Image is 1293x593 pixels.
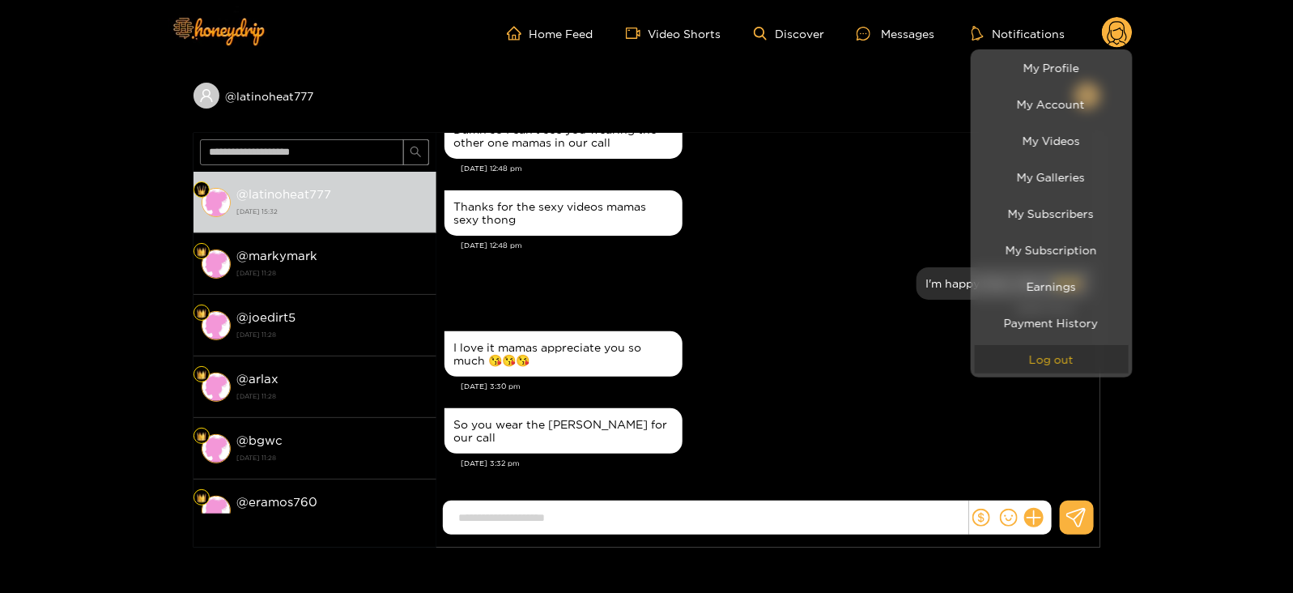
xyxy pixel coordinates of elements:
[975,53,1129,82] a: My Profile
[975,163,1129,191] a: My Galleries
[975,272,1129,301] a: Earnings
[975,309,1129,337] a: Payment History
[975,199,1129,228] a: My Subscribers
[975,126,1129,155] a: My Videos
[975,236,1129,264] a: My Subscription
[975,90,1129,118] a: My Account
[975,345,1129,373] button: Log out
